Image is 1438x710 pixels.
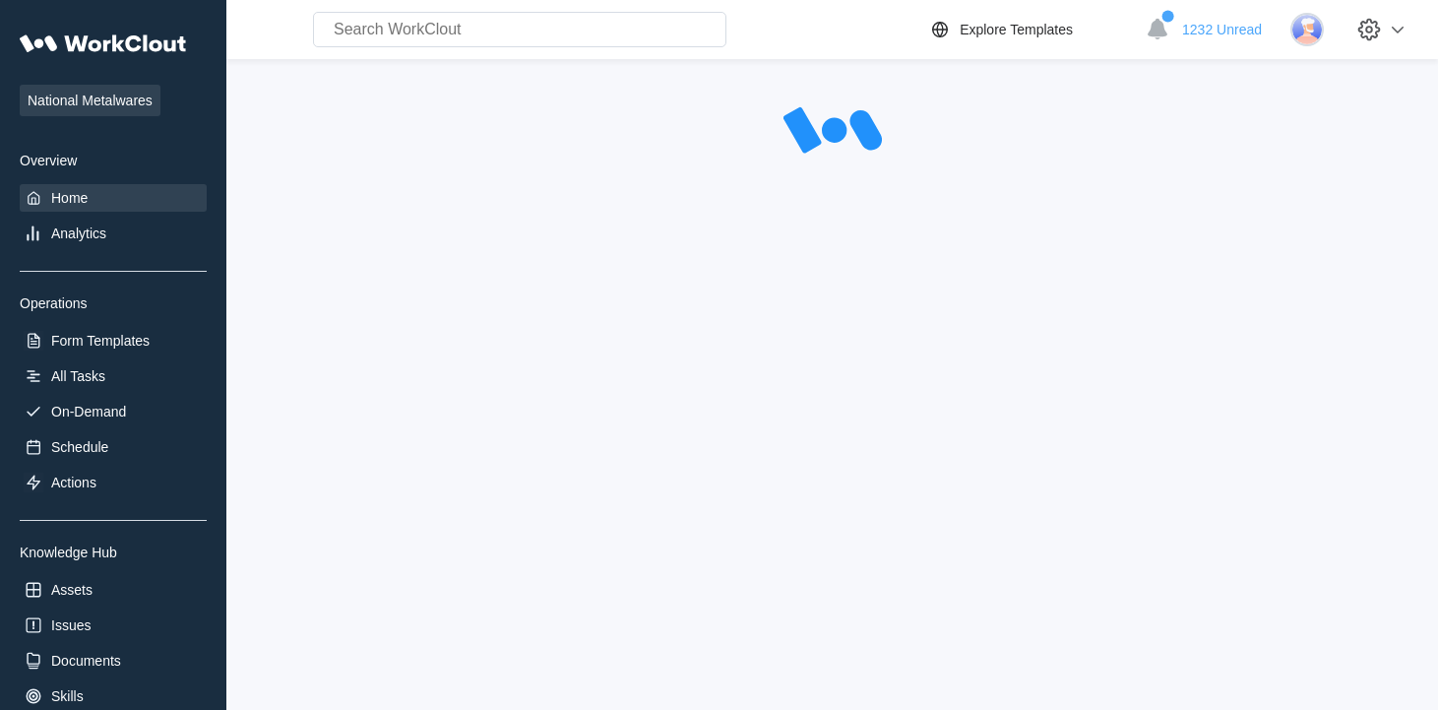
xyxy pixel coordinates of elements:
div: On-Demand [51,404,126,420]
div: Overview [20,153,207,168]
a: Home [20,184,207,212]
div: Actions [51,475,96,490]
a: Analytics [20,220,207,247]
img: user-3.png [1290,13,1324,46]
div: Assets [51,582,93,598]
div: Skills [51,688,84,704]
a: Documents [20,647,207,675]
span: National Metalwares [20,85,160,116]
a: Issues [20,612,207,639]
input: Search WorkClout [313,12,726,47]
div: Form Templates [51,333,150,349]
div: Schedule [51,439,108,455]
div: Analytics [51,226,106,241]
a: All Tasks [20,362,207,390]
span: 1232 Unread [1182,22,1262,37]
a: On-Demand [20,398,207,425]
div: Knowledge Hub [20,545,207,560]
a: Explore Templates [928,18,1136,41]
div: All Tasks [51,368,105,384]
div: Explore Templates [960,22,1073,37]
a: Actions [20,469,207,496]
div: Issues [51,617,91,633]
a: Assets [20,576,207,604]
a: Skills [20,682,207,710]
div: Home [51,190,88,206]
a: Form Templates [20,327,207,355]
div: Operations [20,295,207,311]
a: Schedule [20,433,207,461]
div: Documents [51,653,121,669]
